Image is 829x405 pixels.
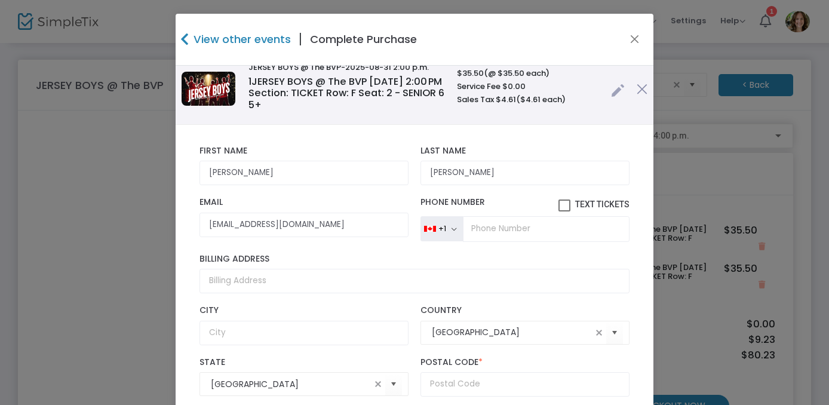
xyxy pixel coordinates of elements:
[575,200,630,209] span: Text Tickets
[199,269,630,293] input: Billing Address
[341,62,429,73] span: -2025-08-31 2:00 p.m.
[627,32,643,47] button: Close
[385,372,402,397] button: Select
[211,378,371,391] input: Select State
[248,63,445,72] h6: JERSEY BOYS @ The BVP
[291,29,310,50] span: |
[420,197,630,211] label: Phone Number
[248,75,251,88] span: 1
[457,95,599,105] h6: Sales Tax $4.61
[516,94,566,105] span: ($4.61 each)
[457,69,599,78] h6: $35.50
[310,31,417,47] h4: Complete Purchase
[199,254,630,265] label: Billing Address
[592,326,606,340] span: clear
[199,161,409,185] input: First Name
[420,357,630,368] label: Postal Code
[371,377,385,391] span: clear
[182,72,235,106] img: 6387205538855590882025SeasonGraphics-2.png
[420,372,630,397] input: Postal Code
[420,146,630,157] label: Last Name
[199,197,409,208] label: Email
[463,216,630,241] input: Phone Number
[191,31,291,47] h4: View other events
[199,213,409,237] input: Email
[637,84,647,94] img: cross.png
[438,224,446,234] div: +1
[420,161,630,185] input: Last Name
[420,216,463,241] button: +1
[484,67,549,79] span: (@ $35.50 each)
[199,321,409,345] input: City
[606,320,623,345] button: Select
[199,146,409,157] label: First Name
[432,326,592,339] input: Select Country
[199,357,409,368] label: State
[248,75,444,112] span: JERSEY BOYS @ The BVP [DATE] 2:00 PM Section: TICKET Row: F Seat: 2 - SENIOR 65+
[457,82,599,91] h6: Service Fee $0.00
[420,305,630,316] label: Country
[199,305,409,316] label: City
